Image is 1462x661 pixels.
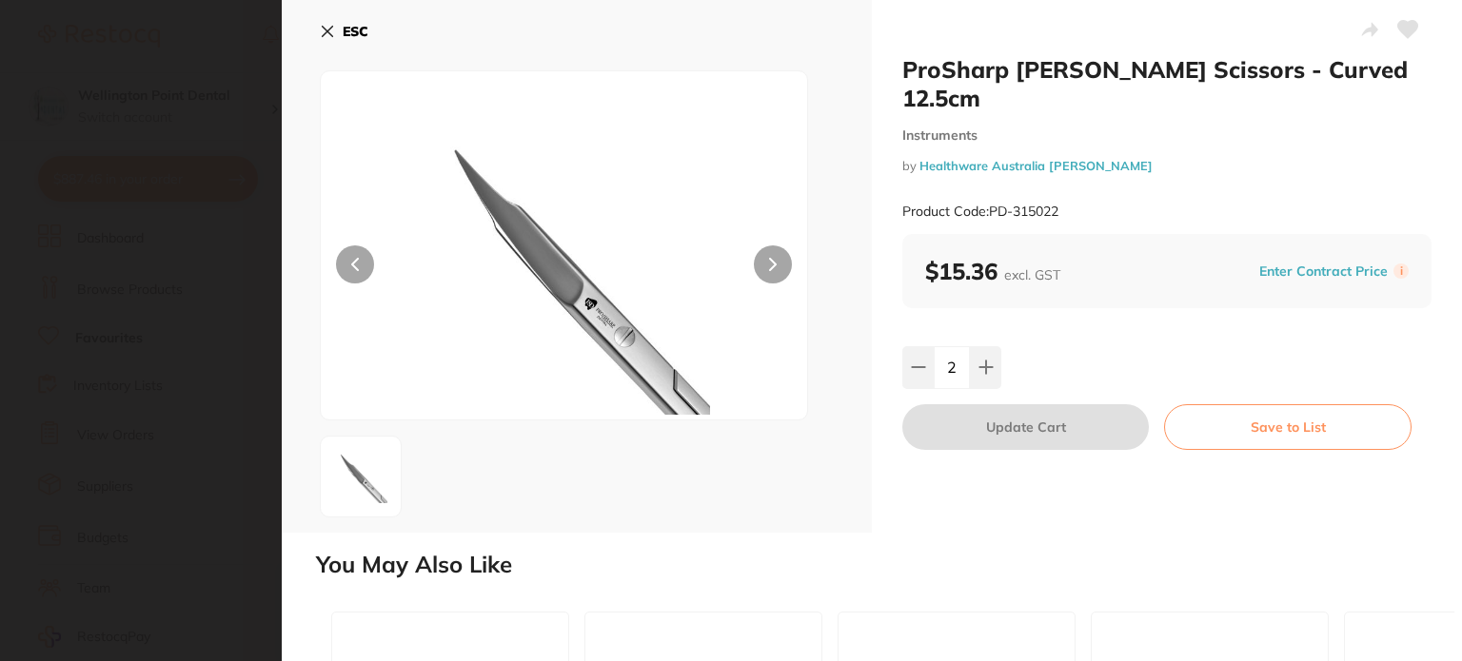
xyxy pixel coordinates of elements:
a: Healthware Australia [PERSON_NAME] [919,158,1153,173]
button: Enter Contract Price [1254,262,1393,281]
button: Update Cart [902,404,1149,450]
small: by [902,159,1432,173]
b: $15.36 [925,257,1060,285]
small: Instruments [902,127,1432,144]
b: ESC [343,23,368,40]
h2: ProSharp [PERSON_NAME] Scissors - Curved 12.5cm [902,55,1432,112]
small: Product Code: PD-315022 [902,204,1058,220]
label: i [1393,263,1409,279]
span: excl. GST [1004,266,1060,283]
img: Zi5qcGc [326,442,395,511]
button: ESC [320,15,368,48]
button: Save to List [1164,404,1412,450]
h2: You May Also Like [316,552,1454,578]
img: Zi5qcGc [418,119,710,419]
